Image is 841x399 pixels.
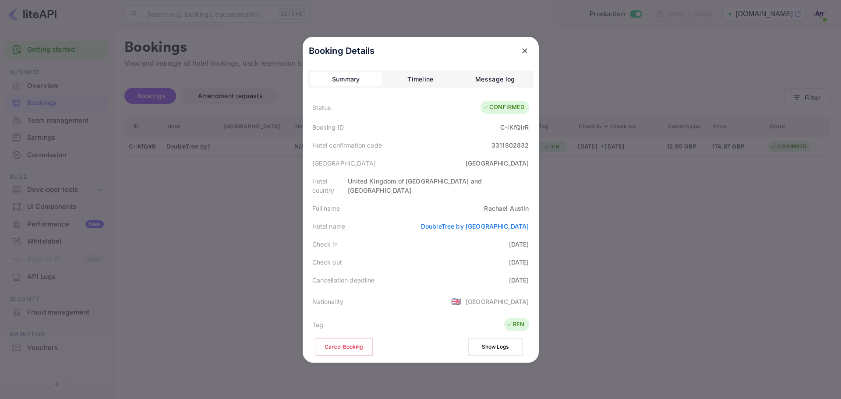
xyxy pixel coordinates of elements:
div: Booking ID [312,123,344,132]
div: [GEOGRAPHIC_DATA] [312,159,376,168]
div: Message log [475,74,515,85]
button: Message log [459,72,531,86]
button: Summary [310,72,382,86]
div: Rachael Austin [484,204,529,213]
div: 3311802832 [491,141,529,150]
div: [GEOGRAPHIC_DATA] [466,297,529,306]
p: Booking Details [309,44,375,57]
div: [DATE] [509,258,529,267]
div: Hotel confirmation code [312,141,382,150]
div: Cancellation deadline [312,275,375,285]
div: Nationality [312,297,344,306]
button: Cancel Booking [315,338,373,356]
span: United States [451,293,461,309]
div: [DATE] [509,275,529,285]
div: United Kingdom of [GEOGRAPHIC_DATA] and [GEOGRAPHIC_DATA] [348,177,529,195]
div: Timeline [407,74,433,85]
div: Tag [312,320,323,329]
div: [DATE] [509,240,529,249]
div: CONFIRMED [483,103,524,112]
button: close [517,43,533,59]
div: [GEOGRAPHIC_DATA] [466,159,529,168]
div: Hotel name [312,222,346,231]
div: Summary [332,74,360,85]
button: Timeline [384,72,457,86]
button: Show Logs [468,338,523,356]
a: DoubleTree by [GEOGRAPHIC_DATA] [421,222,529,230]
div: RFN [506,320,524,329]
div: Check in [312,240,338,249]
div: Status [312,103,331,112]
div: C-iKfQlrR [500,123,529,132]
div: Hotel country [312,177,348,195]
div: Full name [312,204,340,213]
div: Check out [312,258,342,267]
